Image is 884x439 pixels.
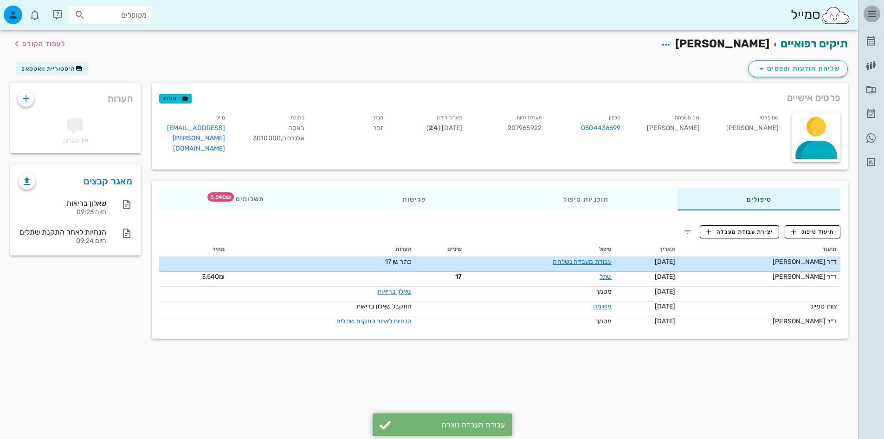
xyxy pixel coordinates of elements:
a: שתל [600,273,612,281]
a: מאגר קבצים [84,174,132,189]
span: [DATE] [655,273,676,281]
div: סמייל [791,5,851,25]
span: יצירת עבודת מעבדה [706,228,773,236]
span: כתר שן 17 [385,258,412,266]
span: [DATE] [655,258,676,266]
a: הנחיות לאחר התקנת שתלים [336,317,412,325]
span: [DATE] ( ) [426,124,462,132]
span: פרטים אישיים [787,90,840,105]
th: טיפול [465,242,615,257]
div: ד״ר [PERSON_NAME] [683,316,837,326]
small: תעודת זהות [516,115,542,121]
div: [PERSON_NAME] [707,111,786,159]
span: [DATE] [655,317,676,325]
span: תג [207,192,233,202]
small: כתובת [290,115,304,121]
div: הערות [10,83,141,110]
span: מסמך [595,317,612,325]
a: [EMAIL_ADDRESS][PERSON_NAME][DOMAIN_NAME] [167,124,226,152]
div: היום 09:24 [19,237,106,245]
span: 3010000 [253,134,281,142]
span: [DATE] [655,302,676,310]
span: תגיות [163,94,187,103]
div: ד״ר [PERSON_NAME] [683,272,837,282]
span: תיעוד טיפול [791,228,834,236]
div: טיפולים [678,188,840,210]
strong: 24 [429,124,438,132]
button: היסטוריית וואטסאפ [16,62,89,75]
div: תוכניות טיפול [495,188,678,210]
div: היום 09:25 [19,209,106,216]
th: מחיר [159,242,228,257]
button: תגיות [159,94,192,103]
span: אין הערות [63,137,88,144]
span: שליחת הודעות וטפסים [756,63,840,74]
button: לעמוד הקודם [11,35,65,52]
span: התקבל שאלון בריאות [356,302,412,310]
span: , [281,134,282,142]
span: תג [27,7,33,13]
small: שם משפחה [675,115,700,121]
small: מגדר [372,115,383,121]
a: 0504436699 [581,123,620,133]
span: 17 [419,272,462,282]
button: תיעוד טיפול [785,225,840,238]
div: הנחיות לאחר התקנת שתלים [19,228,106,236]
span: לעמוד הקודם [22,40,65,48]
a: תיקים רפואיים [781,37,848,50]
a: עבודת מעבדה נשלחה [553,258,612,266]
th: תאריך [615,242,679,257]
th: שיניים [416,242,466,257]
span: מסמך [595,288,612,295]
a: משימה [593,302,612,310]
div: פגישות [333,188,495,210]
div: ד״ר [PERSON_NAME] [683,257,837,267]
small: תאריך לידה [437,115,462,121]
div: [PERSON_NAME] [628,111,707,159]
span: 207965922 [508,124,542,132]
span: 3,540₪ [202,273,225,281]
img: SmileCloud logo [820,6,851,25]
button: יצירת עבודת מעבדה [700,225,779,238]
th: תיעוד [679,242,840,257]
th: הערות [228,242,415,257]
div: זכר [312,111,391,159]
small: שם פרטי [760,115,779,121]
div: עבודת מעבדה נוצרה [396,420,505,429]
div: צוות סמייל [683,301,837,311]
div: שאלון בריאות [19,199,106,208]
small: טלפון [609,115,621,121]
small: מייל [216,115,225,121]
span: תשלומים [228,196,264,203]
a: שאלון בריאות [377,288,412,295]
span: באקה אלגרביה [281,124,304,142]
span: [PERSON_NAME] [675,37,769,50]
span: [DATE] [655,288,676,295]
button: שליחת הודעות וטפסים [748,60,848,77]
span: היסטוריית וואטסאפ [21,66,75,72]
